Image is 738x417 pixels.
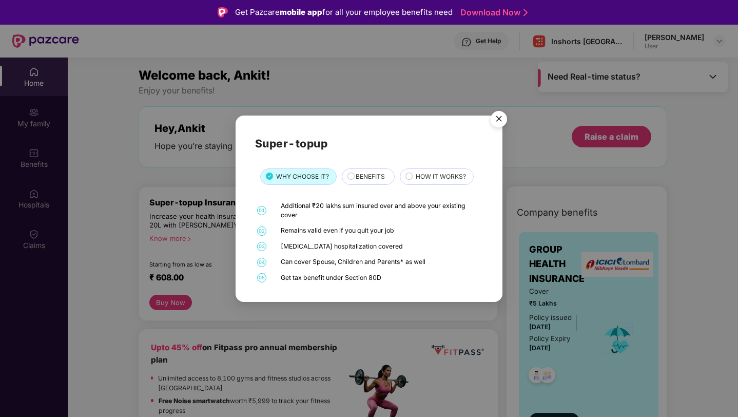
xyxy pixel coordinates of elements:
[235,6,453,18] div: Get Pazcare for all your employee benefits need
[255,135,483,151] h2: Super-topup
[281,201,480,220] div: Additional ₹20 lakhs sum insured over and above your existing cover
[257,257,266,267] span: 04
[281,226,480,235] div: Remains valid even if you quit your job
[460,7,525,18] a: Download Now
[484,106,512,134] button: Close
[257,273,266,282] span: 05
[281,257,480,267] div: Can cover Spouse, Children and Parents* as well
[416,172,466,181] span: HOW IT WORKS?
[281,273,480,282] div: Get tax benefit under Section 80D
[356,172,385,181] span: BENEFITS
[257,242,266,251] span: 03
[257,206,266,215] span: 01
[281,242,480,251] div: [MEDICAL_DATA] hospitalization covered
[280,7,322,17] strong: mobile app
[484,106,513,135] img: svg+xml;base64,PHN2ZyB4bWxucz0iaHR0cDovL3d3dy53My5vcmcvMjAwMC9zdmciIHdpZHRoPSI1NiIgaGVpZ2h0PSI1Ni...
[218,7,228,17] img: Logo
[257,226,266,235] span: 02
[523,7,528,18] img: Stroke
[276,172,329,181] span: WHY CHOOSE IT?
